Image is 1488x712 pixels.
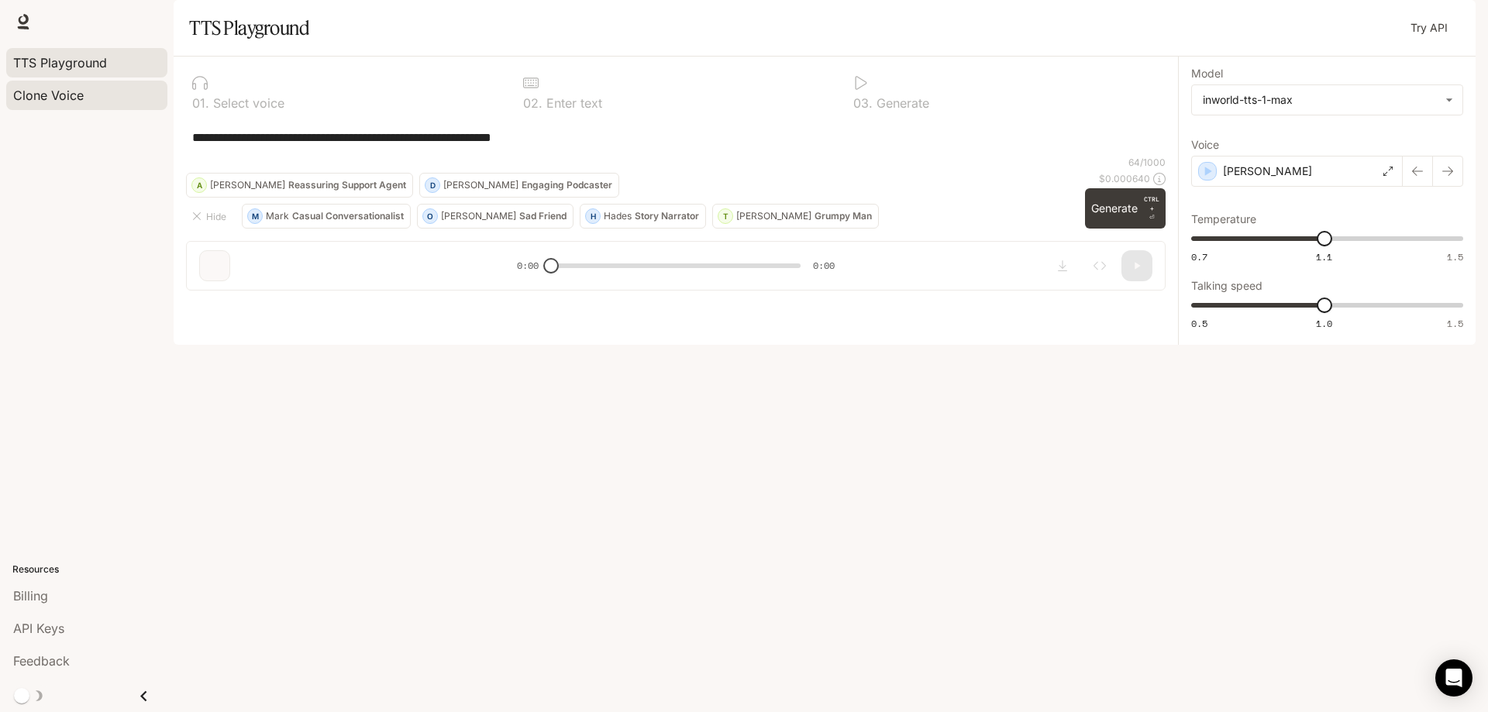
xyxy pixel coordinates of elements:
[542,97,602,109] p: Enter text
[1128,156,1166,169] p: 64 / 1000
[1447,317,1463,330] span: 1.5
[186,173,413,198] button: A[PERSON_NAME]Reassuring Support Agent
[210,181,285,190] p: [PERSON_NAME]
[1191,317,1207,330] span: 0.5
[266,212,289,221] p: Mark
[1435,659,1472,697] div: Open Intercom Messenger
[1191,250,1207,263] span: 0.7
[635,212,699,221] p: Story Narrator
[192,97,209,109] p: 0 1 .
[192,173,206,198] div: A
[1316,317,1332,330] span: 1.0
[1099,172,1150,185] p: $ 0.000640
[1191,214,1256,225] p: Temperature
[1316,250,1332,263] span: 1.1
[443,181,518,190] p: [PERSON_NAME]
[586,204,600,229] div: H
[604,212,632,221] p: Hades
[425,173,439,198] div: D
[288,181,406,190] p: Reassuring Support Agent
[522,181,612,190] p: Engaging Podcaster
[1192,85,1462,115] div: inworld-tts-1-max
[1085,188,1166,229] button: GenerateCTRL +⏎
[523,97,542,109] p: 0 2 .
[519,212,567,221] p: Sad Friend
[718,204,732,229] div: T
[873,97,929,109] p: Generate
[441,212,516,221] p: [PERSON_NAME]
[1144,194,1159,213] p: CTRL +
[242,204,411,229] button: MMarkCasual Conversationalist
[1447,250,1463,263] span: 1.5
[417,204,573,229] button: O[PERSON_NAME]Sad Friend
[1404,12,1454,43] a: Try API
[1191,68,1223,79] p: Model
[1191,139,1219,150] p: Voice
[189,12,309,43] h1: TTS Playground
[853,97,873,109] p: 0 3 .
[292,212,404,221] p: Casual Conversationalist
[248,204,262,229] div: M
[736,212,811,221] p: [PERSON_NAME]
[419,173,619,198] button: D[PERSON_NAME]Engaging Podcaster
[815,212,872,221] p: Grumpy Man
[423,204,437,229] div: O
[1203,92,1438,108] div: inworld-tts-1-max
[1144,194,1159,222] p: ⏎
[1223,163,1312,179] p: [PERSON_NAME]
[1191,280,1262,291] p: Talking speed
[209,97,284,109] p: Select voice
[580,204,706,229] button: HHadesStory Narrator
[712,204,879,229] button: T[PERSON_NAME]Grumpy Man
[186,204,236,229] button: Hide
